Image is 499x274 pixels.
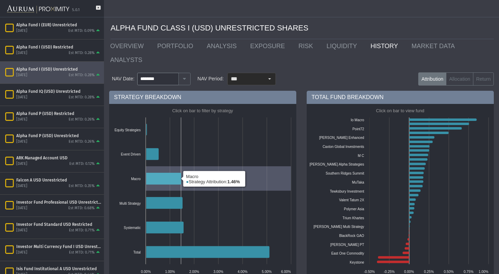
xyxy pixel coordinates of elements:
text: [PERSON_NAME] PT [330,243,364,247]
a: MARKET DATA [406,39,463,53]
div: [DATE] [16,161,27,167]
div: [DATE] [16,95,27,100]
div: Est MTD: 0.28% [69,95,95,100]
text: Event Driven [121,152,141,156]
text: 0.00% [141,270,151,274]
text: Click on bar to view fund [376,108,424,113]
div: Investor Fund Professional USD Unrestricted [16,200,101,205]
div: NAV Period: [198,73,224,85]
div: Est MTD: 0.09% [68,28,95,34]
div: [DATE] [16,28,27,34]
text: [PERSON_NAME] Multi Strategy [314,225,364,229]
text: 2.00% [189,270,199,274]
div: STRATEGY BREAKDOWN [109,91,296,104]
div: Est MTD: 0.71% [69,250,95,255]
text: 0.75% [464,270,473,274]
div: Est MTD: 0.28% [69,73,95,78]
div: Alpha Fund P (USD) Restricted [16,111,101,116]
text: MuTaka [352,180,364,184]
div: Alpha Fund I (USD) Restricted [16,44,101,50]
div: Alpha Fund I (USD) Unrestricted [16,67,101,72]
text: -0.25% [384,270,395,274]
div: [DATE] [16,250,27,255]
div: Est MTD: 0.68% [68,206,95,211]
text: Caxton Global Investments [323,145,364,149]
a: ANALYSTS [105,53,151,67]
img: Aurum-Proximity%20white.svg [7,2,69,17]
div: Falcon A USD Unrestricted [16,177,101,183]
text: 1.00% [165,270,175,274]
text: Tewksbury Investment [330,189,364,193]
text: 5.00% [262,270,272,274]
a: RISK [293,39,321,53]
div: Est MTD: 0.71% [69,228,95,233]
div: [DATE] [16,184,27,189]
text: Click on bar to filter by strategy [172,108,233,113]
text: BlackRock GAO [339,234,364,238]
text: 0.00% [404,270,414,274]
text: 0.25% [424,270,434,274]
text: Point72 [352,127,364,131]
label: Attribution [418,72,446,86]
text: Valent Tatum 2X [339,198,365,202]
text: 4.00% [238,270,247,274]
a: LIQUIDITY [321,39,365,53]
text: -0.50% [364,270,375,274]
a: HISTORY [365,39,406,53]
text: Keystone [350,260,364,264]
div: Alpha Fund P (USD) Unrestricted [16,133,101,139]
text: East One Commodity [331,251,364,255]
div: 5.0.1 [72,8,80,13]
div: Est MTD: 0.28% [69,51,95,56]
div: [DATE] [16,73,27,78]
a: EXPOSURE [245,39,293,53]
label: Return [473,72,494,86]
div: NAV Date: [109,73,137,85]
div: Est MTD: 0.26% [69,139,95,144]
div: Investor Fund Standard USD Restricted [16,222,101,227]
text: Trium Khartes [343,216,364,220]
text: Equity Strategies [114,128,141,132]
a: ANALYSIS [201,39,245,53]
div: [DATE] [16,139,27,144]
text: Systematic [124,226,141,230]
text: Macro [131,177,141,181]
div: Est MTD: 0.26% [69,117,95,122]
text: 3.00% [213,270,223,274]
div: ARK Managed Account USD [16,155,101,161]
text: M C [358,154,364,158]
div: Investor Multi Currency Fund I USD Unrestricted [16,244,101,249]
text: 1.00% [479,270,489,274]
a: OVERVIEW [105,39,152,53]
text: [PERSON_NAME] Enhanced [319,136,364,140]
label: Allocation [446,72,473,86]
text: Southern Ridges Summit [326,171,364,175]
div: Alpha Fund I (EUR) Unrestricted [16,22,101,28]
div: [DATE] [16,51,27,56]
text: Multi Strategy [120,202,141,205]
text: 6.00% [281,270,291,274]
text: [PERSON_NAME] Alpha Strategies [309,162,364,166]
text: Total [133,250,141,254]
div: [DATE] [16,228,27,233]
div: [DATE] [16,117,27,122]
div: TOTAL FUND BREAKDOWN [307,91,494,104]
text: Polymer Asia [344,207,365,211]
div: Est MTD: 0.35% [69,184,95,189]
div: Alpha Fund IQ (USD) Unrestricted [16,89,101,94]
div: [DATE] [16,206,27,211]
div: Isis Fund Institutional A USD Unrestricted [16,266,101,272]
a: PORTFOLIO [152,39,202,53]
text: 0.50% [444,270,454,274]
div: Est MTD: 0.12% [69,161,95,167]
text: Io Macro [351,118,364,122]
div: Select [264,73,275,85]
div: ALPHA FUND CLASS I (USD) UNRESTRICTED SHARES [111,17,494,39]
